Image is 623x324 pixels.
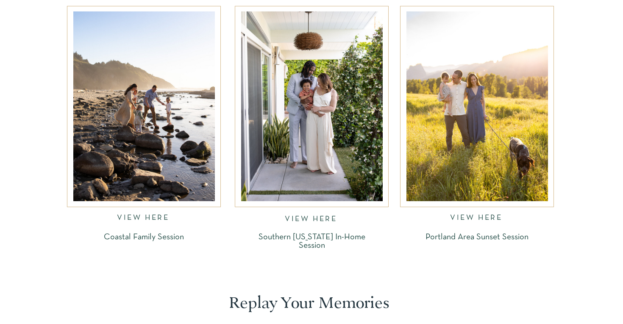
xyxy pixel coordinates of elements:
[246,233,378,248] a: Southern [US_STATE] In-Home Session
[411,233,543,240] a: Portland Area Sunset Session
[78,233,210,243] a: Coastal Family Session
[450,214,504,224] a: VIEW HERE
[285,216,339,223] a: VIEW HERE
[117,214,171,224] a: VIEW HERE
[229,294,392,313] p: Replay Your Memories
